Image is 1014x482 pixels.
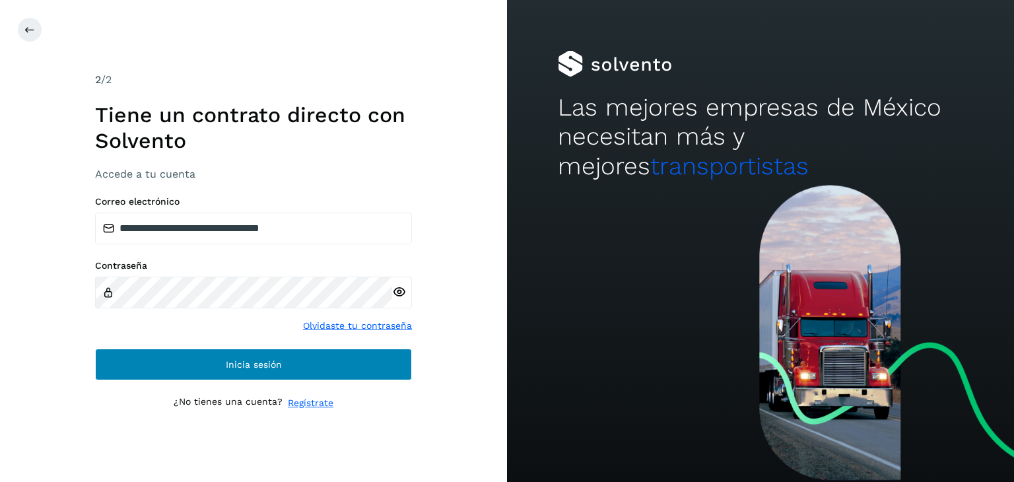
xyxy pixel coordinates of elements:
a: Regístrate [288,396,333,410]
span: Inicia sesión [226,360,282,369]
h1: Tiene un contrato directo con Solvento [95,102,412,153]
a: Olvidaste tu contraseña [303,319,412,333]
p: ¿No tienes una cuenta? [174,396,283,410]
label: Contraseña [95,260,412,271]
div: /2 [95,72,412,88]
h2: Las mejores empresas de México necesitan más y mejores [558,93,963,181]
label: Correo electrónico [95,196,412,207]
span: 2 [95,73,101,86]
span: transportistas [650,152,809,180]
button: Inicia sesión [95,349,412,380]
h3: Accede a tu cuenta [95,168,412,180]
